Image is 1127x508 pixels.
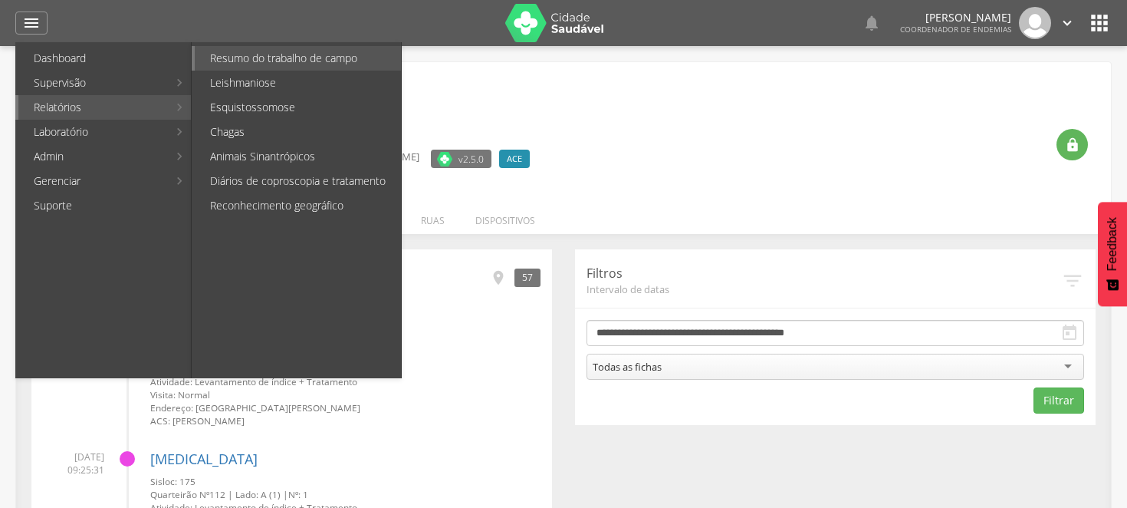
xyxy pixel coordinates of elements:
small: Nº: 1 [150,488,540,501]
small: Visita: Normal [150,388,540,401]
a: Diários de coproscopia e tratamento [195,169,401,193]
button: Filtrar [1033,388,1084,414]
a: Resumo do trabalho de campo [195,46,401,71]
a: Relatórios [18,95,168,120]
a: Laboratório [18,120,168,144]
a: Dashboard [18,46,191,71]
i:  [1060,324,1079,342]
small: Atividade: Levantamento de índice + Tratamento [150,375,540,388]
i:  [490,269,507,286]
a: Leishmaniose [195,71,401,95]
a: Gerenciar [18,169,168,193]
span: v2.5.0 [458,151,484,167]
button: Feedback - Mostrar pesquisa [1098,202,1127,306]
a:  [863,7,881,39]
span: Quarteirão Nº [150,488,209,500]
span: Feedback [1106,217,1119,271]
i:  [1059,15,1076,31]
li: Ruas [406,199,460,235]
i:  [1087,11,1112,35]
p: [PERSON_NAME] [900,12,1011,23]
span: Coordenador de Endemias [900,24,1011,35]
i:  [1061,269,1084,292]
div: 57 [514,269,540,286]
span: Intervalo de datas [586,282,1061,296]
i:  [22,14,41,32]
span: Lado: A (1) | [235,488,288,500]
a: Reconhecimento geográfico [195,193,401,218]
a: Chagas [195,120,401,144]
span: 112 | [209,488,233,500]
span: ACE [507,153,522,165]
i:  [1065,137,1080,153]
a:  [1059,7,1076,39]
a:  [15,12,48,35]
p: Filtros [586,265,1061,282]
i:  [863,14,881,32]
a: Supervisão [18,71,168,95]
a: [MEDICAL_DATA] [150,450,258,468]
div: Todas as fichas [593,360,662,374]
a: Esquistossomose [195,95,401,120]
span: Sisloc: 175 [150,475,195,487]
span: [DATE] 09:25:31 [43,450,104,477]
li: Dispositivos [460,199,550,235]
a: Admin [18,144,168,169]
small: ACS: [PERSON_NAME] [150,414,540,427]
a: Animais Sinantrópicos [195,144,401,169]
small: Endereço: [GEOGRAPHIC_DATA][PERSON_NAME] [150,401,540,414]
a: Suporte [18,193,191,218]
